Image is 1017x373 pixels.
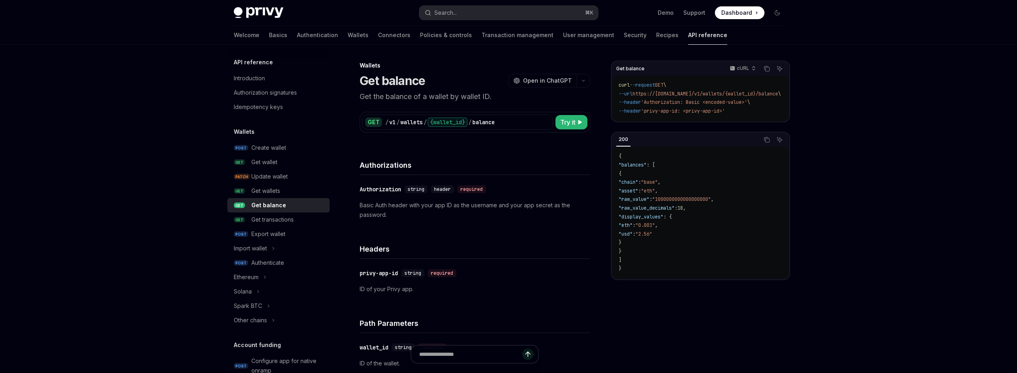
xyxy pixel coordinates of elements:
span: string [404,270,421,276]
span: Dashboard [721,9,752,17]
p: cURL [737,65,749,71]
button: Open search [419,6,598,20]
a: Policies & controls [420,26,472,45]
div: Search... [434,8,457,18]
span: "chain" [619,179,638,185]
h4: Path Parameters [360,318,590,329]
span: POST [234,145,248,151]
button: Toggle dark mode [771,6,784,19]
span: "2.56" [635,231,652,237]
a: Authorization signatures [227,85,330,100]
div: v1 [389,118,396,126]
span: 'privy-app-id: <privy-app-id>' [641,108,725,114]
div: Authenticate [251,258,284,268]
div: Spark BTC [234,301,262,311]
a: Security [624,26,647,45]
input: Ask a question... [419,345,522,363]
a: User management [563,26,614,45]
button: Send message [522,349,533,360]
h4: Authorizations [360,160,590,171]
h5: Wallets [234,127,255,137]
button: Open in ChatGPT [508,74,577,87]
button: Try it [555,115,587,129]
div: / [385,118,388,126]
button: Ask AI [774,135,785,145]
span: \ [663,82,666,88]
span: "1000000000000000000" [652,196,711,202]
span: --header [619,99,641,105]
div: Get transactions [251,215,294,224]
span: : [638,179,641,185]
span: 'Authorization: Basic <encoded-value>' [641,99,747,105]
a: API reference [688,26,727,45]
a: POSTCreate wallet [227,141,330,155]
span: } [619,265,621,272]
div: / [424,118,427,126]
div: Wallets [360,62,590,69]
a: Support [683,9,705,17]
a: Dashboard [715,6,764,19]
span: \ [747,99,750,105]
div: Introduction [234,73,265,83]
span: "raw_value_decimals" [619,205,675,211]
span: } [619,239,621,246]
a: Transaction management [482,26,553,45]
span: "base" [641,179,658,185]
span: \ [778,91,781,97]
span: --header [619,108,641,114]
div: GET [365,117,382,127]
span: : [ [647,162,655,168]
div: 200 [616,135,631,144]
p: Get the balance of a wallet by wallet ID. [360,91,590,102]
span: : [633,222,635,228]
div: / [468,118,472,126]
p: ID of your Privy app. [360,284,590,294]
div: required [428,269,456,277]
span: , [655,188,658,194]
button: Toggle Spark BTC section [227,299,330,313]
a: GETGet balance [227,198,330,212]
div: Import wallet [234,244,267,253]
span: POST [234,260,248,266]
a: Introduction [227,71,330,85]
button: Copy the contents from the code block [762,63,772,74]
div: Create wallet [251,143,286,153]
a: Wallets [348,26,368,45]
a: Authentication [297,26,338,45]
span: --request [630,82,655,88]
div: Solana [234,287,252,296]
button: Toggle Solana section [227,284,330,299]
span: POST [234,231,248,237]
span: --url [619,91,633,97]
a: Idempotency keys [227,100,330,114]
div: Update wallet [251,172,288,181]
div: required [457,185,486,193]
p: Basic Auth header with your app ID as the username and your app secret as the password. [360,200,590,220]
div: Export wallet [251,229,285,239]
span: Open in ChatGPT [523,77,572,85]
span: header [434,186,451,192]
a: Connectors [378,26,410,45]
button: Toggle Ethereum section [227,270,330,284]
a: POSTAuthenticate [227,256,330,270]
div: Get balance [251,200,286,210]
a: Recipes [656,26,679,45]
span: : [675,205,677,211]
span: : [638,188,641,194]
span: https://[DOMAIN_NAME]/v1/wallets/{wallet_id}/balance [633,91,778,97]
a: Basics [269,26,287,45]
span: ⌘ K [585,10,593,16]
span: "0.001" [635,222,655,228]
span: { [619,171,621,177]
a: Demo [658,9,674,17]
span: GET [234,159,245,165]
a: GETGet transactions [227,212,330,227]
span: curl [619,82,630,88]
span: , [711,196,714,202]
span: string [408,186,424,192]
button: Toggle Other chains section [227,313,330,327]
button: Copy the contents from the code block [762,135,772,145]
div: Get wallet [251,157,277,167]
span: "asset" [619,188,638,194]
span: "display_values" [619,214,663,220]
